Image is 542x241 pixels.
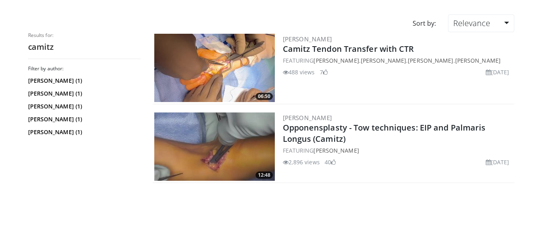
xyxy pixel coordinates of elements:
[154,112,275,181] img: 0fbf1a49-7eb2-4364-92f3-fcf940d9e558.300x170_q85_crop-smart_upscale.jpg
[256,172,273,179] span: 12:48
[283,43,414,54] a: Camitz Tendon Transfer with CTR
[154,34,275,102] a: 06:50
[28,42,141,52] h2: camitz
[361,57,406,64] a: [PERSON_NAME]
[486,68,509,76] li: [DATE]
[407,14,442,32] div: Sort by:
[283,68,315,76] li: 488 views
[28,32,141,39] p: Results for:
[283,114,332,122] a: [PERSON_NAME]
[283,122,486,144] a: Opponensplasty - Tow techniques: EIP and Palmaris Longus (Camitz)
[320,68,328,76] li: 7
[283,146,513,155] div: FEATURING
[154,112,275,181] a: 12:48
[28,128,139,136] a: [PERSON_NAME] (1)
[283,35,332,43] a: [PERSON_NAME]
[408,57,453,64] a: [PERSON_NAME]
[154,34,275,102] img: b3af8503-3011-49c3-8fdc-27a8d1a77a0b.300x170_q85_crop-smart_upscale.jpg
[28,90,139,98] a: [PERSON_NAME] (1)
[313,147,359,154] a: [PERSON_NAME]
[28,65,141,72] h3: Filter by author:
[28,115,139,123] a: [PERSON_NAME] (1)
[325,158,336,166] li: 40
[283,158,320,166] li: 2,896 views
[455,57,501,64] a: [PERSON_NAME]
[28,102,139,110] a: [PERSON_NAME] (1)
[313,57,359,64] a: [PERSON_NAME]
[256,93,273,100] span: 06:50
[486,158,509,166] li: [DATE]
[453,18,490,29] span: Relevance
[28,77,139,85] a: [PERSON_NAME] (1)
[448,14,514,32] a: Relevance
[283,56,513,65] div: FEATURING , , ,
